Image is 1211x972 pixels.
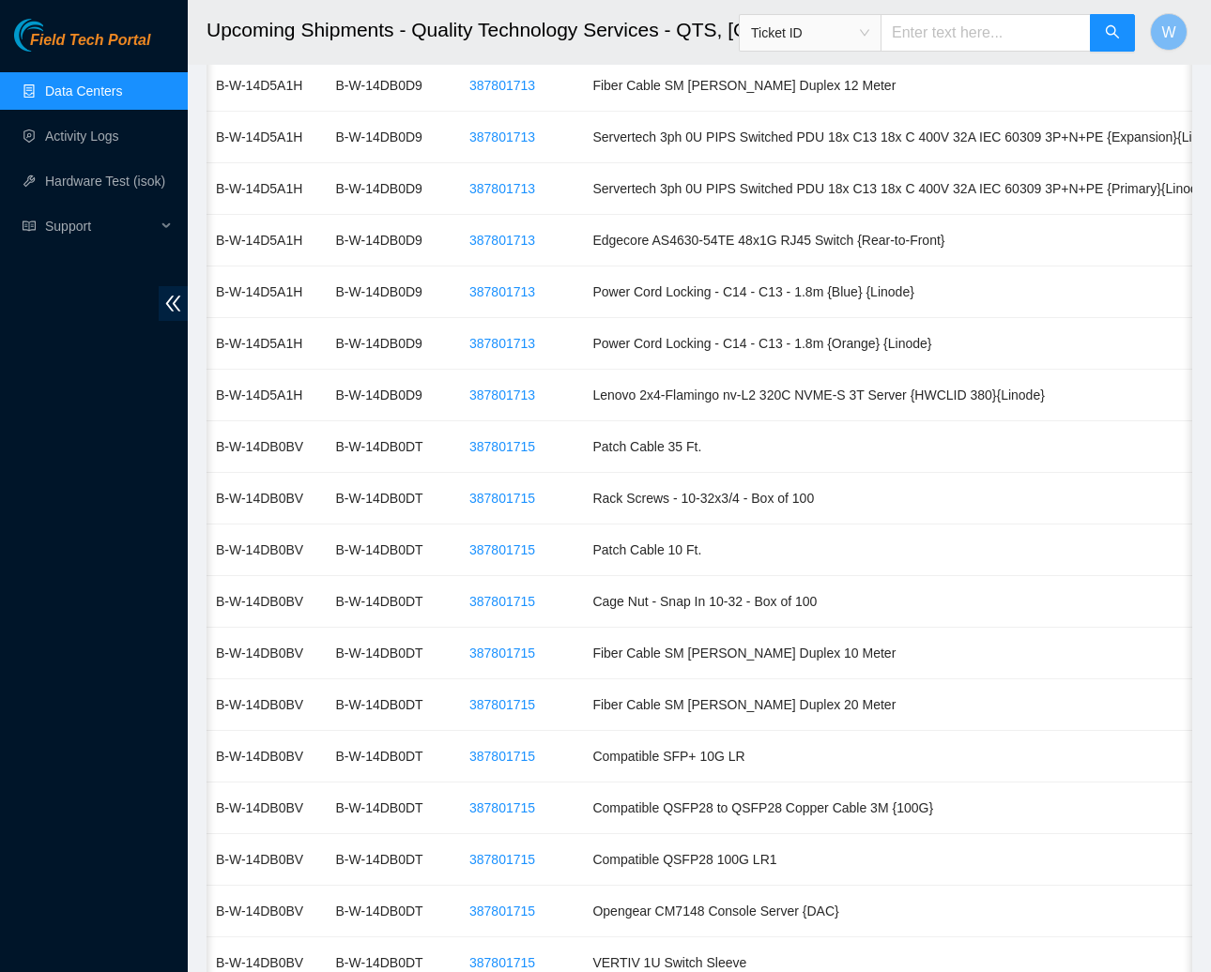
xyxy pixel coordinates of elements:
a: Akamai TechnologiesField Tech Portal [14,34,150,58]
td: B-W-14DB0BV [206,524,326,576]
button: 387801715 [454,586,550,616]
span: 387801715 [469,488,535,509]
button: 387801715 [454,690,550,720]
span: 387801713 [469,333,535,354]
button: 387801713 [454,174,550,204]
span: 387801713 [469,281,535,302]
span: 387801713 [469,127,535,147]
input: Enter text here... [881,14,1091,52]
a: Data Centers [45,84,122,99]
td: B-W-14DB0DT [326,524,444,576]
span: 387801715 [469,901,535,921]
td: B-W-14D5A1H [206,112,326,163]
td: B-W-14DB0D9 [326,60,444,112]
button: 387801713 [454,380,550,410]
button: 387801715 [454,432,550,462]
td: B-W-14DB0BV [206,679,326,731]
button: search [1090,14,1135,52]
td: B-W-14DB0BV [206,473,326,524]
button: 387801715 [454,638,550,668]
span: 387801713 [469,230,535,251]
button: W [1150,13,1188,51]
span: Ticket ID [751,19,869,47]
span: search [1105,24,1120,42]
a: Hardware Test (isok) [45,174,165,189]
img: Akamai Technologies [14,19,95,52]
span: 387801715 [469,797,535,818]
td: B-W-14DB0BV [206,421,326,473]
button: 387801715 [454,741,550,771]
span: W [1161,21,1175,44]
td: B-W-14DB0DT [326,421,444,473]
td: B-W-14DB0DT [326,834,444,886]
button: 387801713 [454,328,550,358]
td: B-W-14DB0D9 [326,112,444,163]
button: 387801715 [454,844,550,874]
span: 387801715 [469,746,535,767]
td: B-W-14DB0BV [206,782,326,834]
td: B-W-14DB0D9 [326,215,444,266]
td: B-W-14DB0D9 [326,318,444,370]
td: B-W-14D5A1H [206,215,326,266]
td: B-W-14DB0DT [326,731,444,782]
td: B-W-14D5A1H [206,318,326,370]
td: B-W-14DB0BV [206,886,326,937]
span: Field Tech Portal [30,32,150,50]
span: 387801713 [469,385,535,405]
span: 387801713 [469,178,535,199]
td: B-W-14DB0DT [326,782,444,834]
td: B-W-14DB0D9 [326,163,444,215]
span: 387801715 [469,643,535,663]
span: 387801715 [469,591,535,612]
button: 387801715 [454,793,550,823]
span: 387801713 [469,75,535,96]
button: 387801713 [454,225,550,255]
a: Activity Logs [45,129,119,144]
span: read [23,220,36,233]
td: B-W-14DB0DT [326,679,444,731]
button: 387801713 [454,122,550,152]
td: B-W-14DB0DT [326,576,444,628]
td: B-W-14DB0BV [206,576,326,628]
span: 387801715 [469,436,535,457]
button: 387801713 [454,277,550,307]
td: B-W-14D5A1H [206,163,326,215]
td: B-W-14D5A1H [206,370,326,421]
td: B-W-14DB0BV [206,834,326,886]
td: B-W-14D5A1H [206,266,326,318]
span: 387801715 [469,849,535,870]
td: B-W-14DB0DT [326,628,444,679]
span: double-left [159,286,188,321]
td: B-W-14DB0BV [206,628,326,679]
button: 387801715 [454,535,550,565]
td: B-W-14DB0D9 [326,370,444,421]
span: 387801715 [469,539,535,560]
td: B-W-14DB0D9 [326,266,444,318]
td: B-W-14D5A1H [206,60,326,112]
td: B-W-14DB0BV [206,731,326,782]
button: 387801715 [454,896,550,926]
td: B-W-14DB0DT [326,473,444,524]
span: Support [45,207,156,245]
td: B-W-14DB0DT [326,886,444,937]
button: 387801715 [454,483,550,513]
span: 387801715 [469,694,535,715]
button: 387801713 [454,70,550,100]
